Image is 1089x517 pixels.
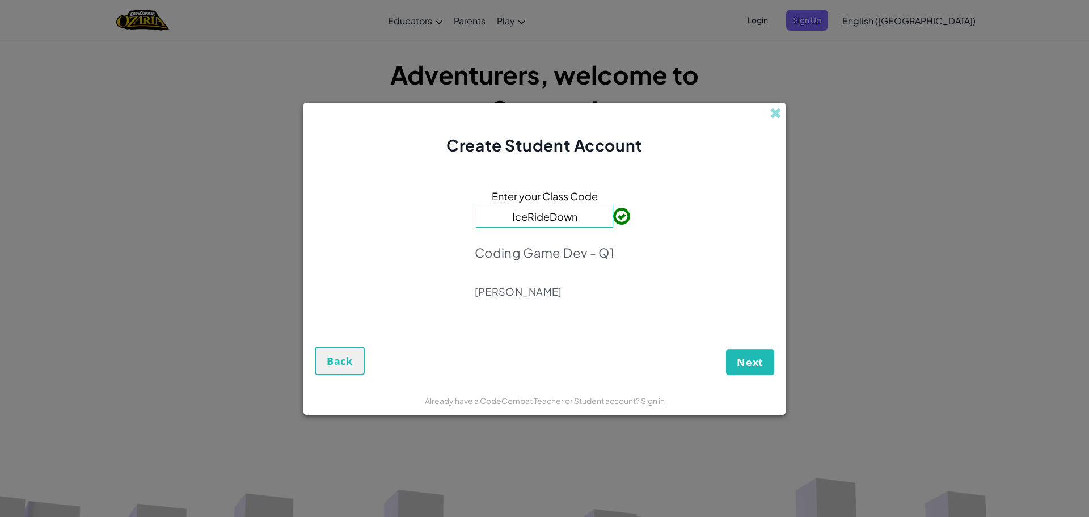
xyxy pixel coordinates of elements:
p: Coding Game Dev - Q1 [475,245,614,260]
p: [PERSON_NAME] [475,285,614,299]
span: Next [737,355,763,369]
span: Enter your Class Code [492,188,598,204]
span: Back [327,354,353,368]
button: Back [315,347,365,375]
a: Sign in [641,396,665,406]
button: Next [726,349,774,375]
span: Already have a CodeCombat Teacher or Student account? [425,396,641,406]
span: Create Student Account [446,135,642,155]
